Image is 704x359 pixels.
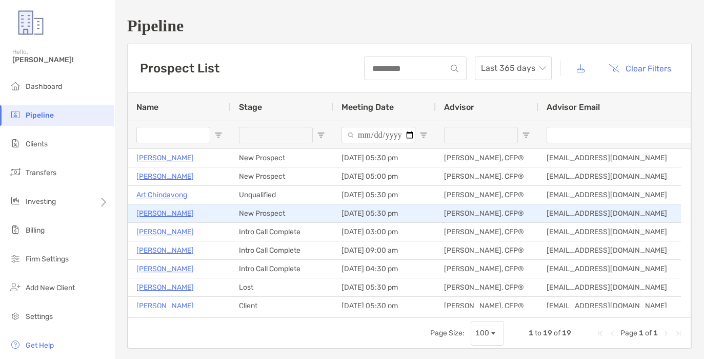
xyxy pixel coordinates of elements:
div: [DATE] 05:30 pm [333,149,436,167]
div: New Prospect [231,204,333,222]
span: Stage [239,102,262,112]
button: Open Filter Menu [214,131,223,139]
span: Firm Settings [26,255,69,263]
div: [DATE] 09:00 am [333,241,436,259]
h1: Pipeline [127,16,692,35]
span: 1 [639,329,643,337]
div: Page Size [471,321,504,346]
div: Intro Call Complete [231,241,333,259]
div: [DATE] 05:30 pm [333,186,436,204]
span: Settings [26,312,53,321]
span: Meeting Date [341,102,394,112]
span: Get Help [26,341,54,350]
a: Art Chindavong [136,188,187,201]
div: Intro Call Complete [231,260,333,278]
button: Open Filter Menu [317,131,325,139]
span: of [554,329,560,337]
span: 19 [562,329,571,337]
div: [PERSON_NAME], CFP® [436,167,538,185]
span: Advisor [444,102,474,112]
button: Open Filter Menu [419,131,428,139]
span: Add New Client [26,284,75,292]
div: [DATE] 03:00 pm [333,223,436,241]
span: to [535,329,541,337]
a: [PERSON_NAME] [136,299,194,312]
div: Next Page [662,329,670,337]
a: [PERSON_NAME] [136,244,194,257]
img: dashboard icon [9,80,22,92]
img: settings icon [9,310,22,322]
div: Client [231,297,333,315]
div: [DATE] 05:30 pm [333,297,436,315]
span: Page [620,329,637,337]
span: Last 365 days [481,57,546,80]
div: 100 [475,329,489,337]
div: [PERSON_NAME], CFP® [436,297,538,315]
div: Previous Page [608,329,616,337]
img: Zoe Logo [12,4,49,41]
span: of [645,329,652,337]
div: [DATE] 05:30 pm [333,204,436,222]
img: add_new_client icon [9,281,22,293]
img: billing icon [9,223,22,236]
span: 1 [653,329,658,337]
a: [PERSON_NAME] [136,225,194,238]
span: Billing [26,226,45,235]
span: 1 [529,329,533,337]
a: [PERSON_NAME] [136,152,194,164]
div: New Prospect [231,149,333,167]
img: input icon [451,65,458,72]
a: [PERSON_NAME] [136,281,194,294]
div: [DATE] 05:30 pm [333,278,436,296]
button: Clear Filters [601,57,679,80]
div: [PERSON_NAME], CFP® [436,241,538,259]
span: Pipeline [26,111,54,120]
div: Page Size: [430,329,465,337]
input: Meeting Date Filter Input [341,127,415,143]
div: [DATE] 04:30 pm [333,260,436,278]
span: Investing [26,197,56,206]
span: Name [136,102,158,112]
div: New Prospect [231,167,333,185]
div: First Page [596,329,604,337]
img: transfers icon [9,166,22,178]
div: [PERSON_NAME], CFP® [436,149,538,167]
a: [PERSON_NAME] [136,207,194,220]
div: Intro Call Complete [231,223,333,241]
div: Unqualified [231,186,333,204]
span: Clients [26,140,48,148]
span: [PERSON_NAME]! [12,55,108,64]
a: [PERSON_NAME] [136,170,194,183]
div: [PERSON_NAME], CFP® [436,223,538,241]
div: [PERSON_NAME], CFP® [436,186,538,204]
img: pipeline icon [9,108,22,121]
img: clients icon [9,137,22,149]
img: firm-settings icon [9,252,22,264]
a: [PERSON_NAME] [136,262,194,275]
div: [PERSON_NAME], CFP® [436,278,538,296]
span: Dashboard [26,82,62,91]
div: [PERSON_NAME], CFP® [436,204,538,222]
span: Advisor Email [547,102,600,112]
h3: Prospect List [140,61,219,75]
input: Name Filter Input [136,127,210,143]
span: 19 [543,329,552,337]
span: Transfers [26,168,56,177]
div: Lost [231,278,333,296]
img: investing icon [9,195,22,207]
div: [DATE] 05:00 pm [333,167,436,185]
div: Last Page [674,329,682,337]
div: [PERSON_NAME], CFP® [436,260,538,278]
img: get-help icon [9,338,22,351]
button: Open Filter Menu [522,131,530,139]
